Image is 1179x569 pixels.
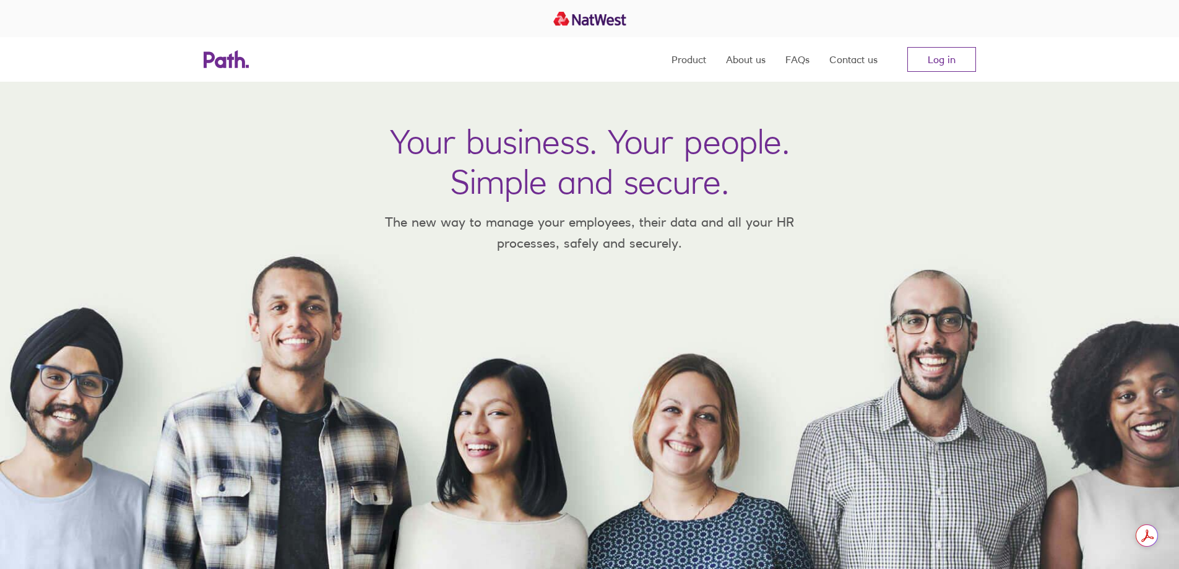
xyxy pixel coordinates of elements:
a: Product [672,37,706,82]
a: About us [726,37,766,82]
h1: Your business. Your people. Simple and secure. [390,121,790,202]
a: Contact us [829,37,878,82]
p: The new way to manage your employees, their data and all your HR processes, safely and securely. [367,212,813,253]
a: Log in [907,47,976,72]
a: FAQs [785,37,810,82]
